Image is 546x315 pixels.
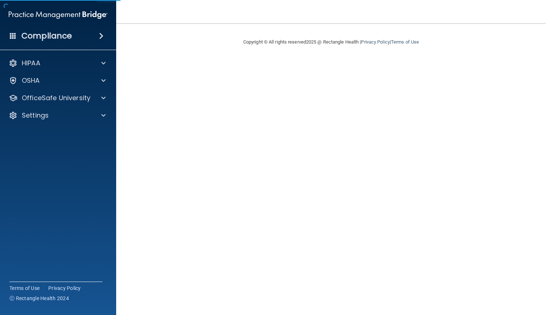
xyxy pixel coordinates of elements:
[22,111,49,120] p: Settings
[391,39,419,45] a: Terms of Use
[9,59,106,67] a: HIPAA
[9,76,106,85] a: OSHA
[9,295,69,302] span: Ⓒ Rectangle Health 2024
[22,94,90,102] p: OfficeSafe University
[21,31,72,41] h4: Compliance
[9,111,106,120] a: Settings
[22,76,40,85] p: OSHA
[361,39,390,45] a: Privacy Policy
[9,285,40,292] a: Terms of Use
[48,285,81,292] a: Privacy Policy
[9,94,106,102] a: OfficeSafe University
[9,8,107,22] img: PMB logo
[22,59,40,67] p: HIPAA
[199,30,464,54] div: Copyright © All rights reserved 2025 @ Rectangle Health | |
